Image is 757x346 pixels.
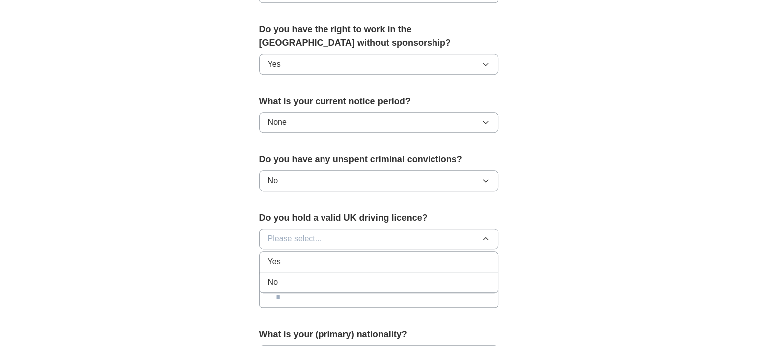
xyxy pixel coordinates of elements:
label: Do you have any unspent criminal convictions? [259,153,498,166]
button: None [259,112,498,133]
button: Please select... [259,229,498,249]
label: Do you hold a valid UK driving licence? [259,211,498,225]
span: Please select... [268,233,322,245]
button: Yes [259,54,498,75]
span: Yes [268,58,281,70]
span: Yes [268,256,281,268]
span: None [268,116,287,128]
label: What is your current notice period? [259,95,498,108]
label: Do you have the right to work in the [GEOGRAPHIC_DATA] without sponsorship? [259,23,498,50]
span: No [268,175,278,187]
label: What is your (primary) nationality? [259,328,498,341]
button: No [259,170,498,191]
span: No [268,276,278,288]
